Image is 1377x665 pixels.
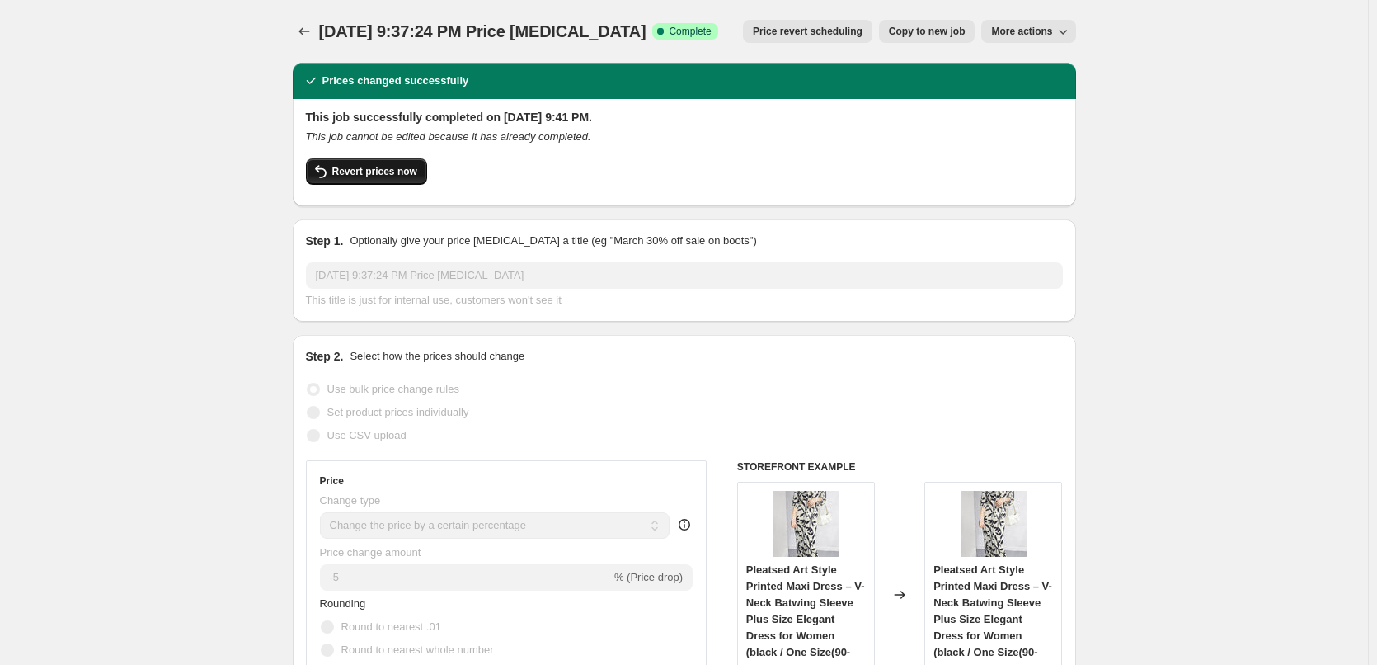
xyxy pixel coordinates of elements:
[320,597,366,610] span: Rounding
[737,460,1063,474] h6: STOREFRONT EXAMPLE
[327,429,407,441] span: Use CSV upload
[306,109,1063,125] h2: This job successfully completed on [DATE] 9:41 PM.
[753,25,862,38] span: Price revert scheduling
[306,294,562,306] span: This title is just for internal use, customers won't see it
[320,494,381,507] span: Change type
[306,158,427,185] button: Revert prices now
[332,165,417,178] span: Revert prices now
[293,20,316,43] button: Price change jobs
[676,516,693,533] div: help
[350,348,524,365] p: Select how the prices should change
[350,233,756,249] p: Optionally give your price [MEDICAL_DATA] a title (eg "March 30% off sale on boots")
[889,25,966,38] span: Copy to new job
[341,620,441,633] span: Round to nearest .01
[320,474,344,488] h3: Price
[961,491,1027,557] img: Japanesestylepleatedprintdress-black_f5d9e43f-8a9b-41c8-ac6e-c07be4b1b0a8_80x.webp
[773,491,839,557] img: Japanesestylepleatedprintdress-black_f5d9e43f-8a9b-41c8-ac6e-c07be4b1b0a8_80x.webp
[879,20,975,43] button: Copy to new job
[327,406,469,418] span: Set product prices individually
[743,20,872,43] button: Price revert scheduling
[306,130,591,143] i: This job cannot be edited because it has already completed.
[991,25,1052,38] span: More actions
[306,233,344,249] h2: Step 1.
[322,73,469,89] h2: Prices changed successfully
[319,22,646,40] span: [DATE] 9:37:24 PM Price [MEDICAL_DATA]
[320,564,611,591] input: -15
[306,262,1063,289] input: 30% off holiday sale
[306,348,344,365] h2: Step 2.
[669,25,711,38] span: Complete
[341,644,494,656] span: Round to nearest whole number
[327,383,459,395] span: Use bulk price change rules
[981,20,1075,43] button: More actions
[320,546,421,559] span: Price change amount
[614,571,683,583] span: % (Price drop)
